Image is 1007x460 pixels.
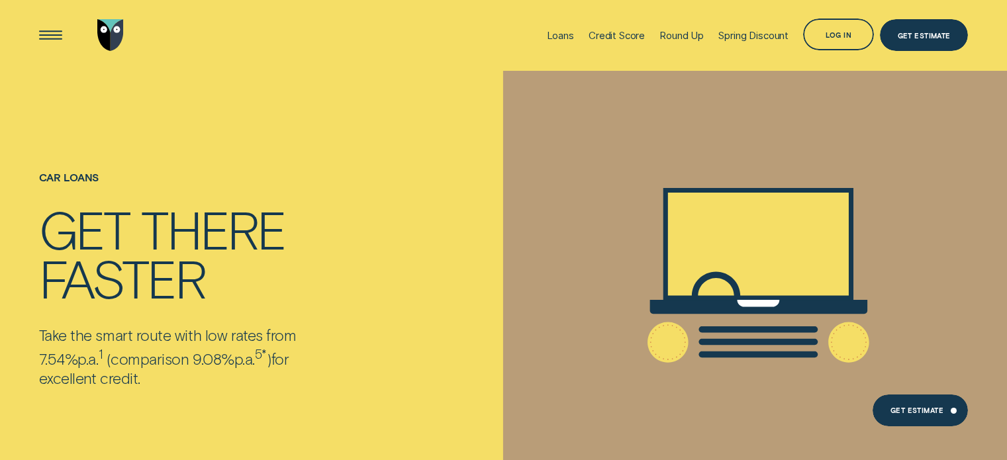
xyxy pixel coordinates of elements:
[880,19,968,51] a: Get Estimate
[97,19,124,51] img: Wisr
[39,171,345,204] h1: Car loans
[107,349,111,368] span: (
[718,29,789,42] div: Spring Discount
[39,253,205,302] div: faster
[39,326,345,387] p: Take the smart route with low rates from 7.54% comparison 9.08% for excellent credit.
[547,29,574,42] div: Loans
[659,29,704,42] div: Round Up
[34,19,66,51] button: Open Menu
[803,19,874,50] button: Log in
[39,204,345,302] h4: Get there faster
[39,204,129,253] div: Get
[234,349,255,368] span: p.a.
[77,349,98,368] span: p.a.
[873,394,968,426] a: Get Estimate
[267,349,271,368] span: )
[234,349,255,368] span: Per Annum
[77,349,98,368] span: Per Annum
[589,29,645,42] div: Credit Score
[141,204,285,253] div: there
[99,346,103,361] sup: 1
